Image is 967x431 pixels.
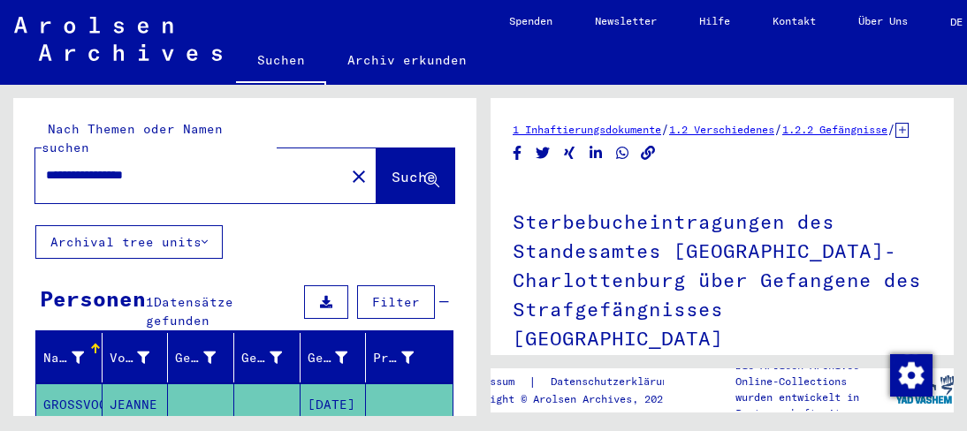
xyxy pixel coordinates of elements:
[735,358,896,389] p: Die Arolsen Archives Online-Collections
[301,383,367,427] mat-cell: [DATE]
[587,142,605,164] button: Share on LinkedIn
[146,294,154,310] span: 1
[14,17,222,61] img: Arolsen_neg.svg
[782,123,887,136] a: 1.2.2 Gefängnisse
[392,168,436,185] span: Suche
[110,344,172,372] div: Vorname
[241,349,282,367] div: Geburt‏
[537,373,696,391] a: Datenschutzerklärung
[735,389,896,421] p: wurden entwickelt in Partnerschaft mit
[890,354,933,397] img: Zustimmung ändern
[103,383,169,427] mat-cell: JEANNE
[43,349,84,367] div: Nachname
[560,142,579,164] button: Share on Xing
[889,353,932,396] div: Zustimmung ändern
[348,166,369,187] mat-icon: close
[234,333,301,382] mat-header-cell: Geburt‏
[357,285,435,319] button: Filter
[326,39,488,81] a: Archiv erkunden
[459,391,696,407] p: Copyright © Arolsen Archives, 2021
[110,349,150,367] div: Vorname
[308,349,348,367] div: Geburtsdatum
[373,349,414,367] div: Prisoner #
[241,344,304,372] div: Geburt‏
[887,121,895,137] span: /
[35,225,223,259] button: Archival tree units
[513,123,661,136] a: 1 Inhaftierungsdokumente
[308,344,370,372] div: Geburtsdatum
[459,373,529,391] a: Impressum
[175,344,238,372] div: Geburtsname
[341,158,377,193] button: Clear
[236,39,326,85] a: Suchen
[669,123,774,136] a: 1.2 Verschiedenes
[40,283,146,314] div: Personen
[459,373,696,391] div: |
[534,142,552,164] button: Share on Twitter
[774,121,782,137] span: /
[377,148,454,203] button: Suche
[639,142,658,164] button: Copy link
[301,333,367,382] mat-header-cell: Geburtsdatum
[43,344,106,372] div: Nachname
[373,344,436,372] div: Prisoner #
[175,349,216,367] div: Geburtsname
[366,333,453,382] mat-header-cell: Prisoner #
[103,333,169,382] mat-header-cell: Vorname
[42,121,223,155] mat-label: Nach Themen oder Namen suchen
[613,142,632,164] button: Share on WhatsApp
[661,121,669,137] span: /
[513,181,932,375] h1: Sterbebucheintragungen des Standesamtes [GEOGRAPHIC_DATA]-Charlottenburg über Gefangene des Straf...
[372,294,420,310] span: Filter
[146,294,233,329] span: Datensätze gefunden
[168,333,234,382] mat-header-cell: Geburtsname
[508,142,527,164] button: Share on Facebook
[36,383,103,427] mat-cell: GROSSVOGEL
[36,333,103,382] mat-header-cell: Nachname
